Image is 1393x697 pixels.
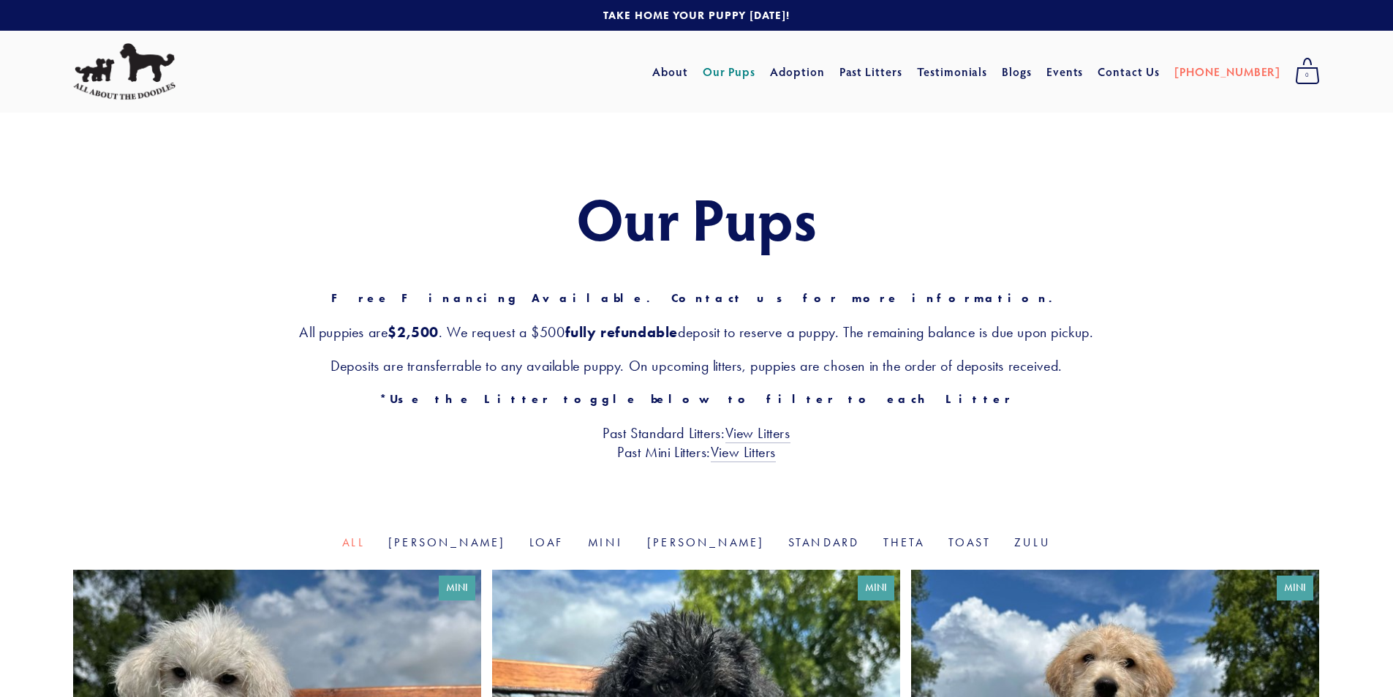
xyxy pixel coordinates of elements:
strong: $2,500 [388,323,439,341]
a: About [652,59,688,85]
a: View Litters [711,443,776,462]
a: [PHONE_NUMBER] [1174,59,1280,85]
img: All About The Doodles [73,43,175,100]
h3: Deposits are transferrable to any available puppy. On upcoming litters, puppies are chosen in the... [73,356,1320,375]
a: Our Pups [703,59,756,85]
a: [PERSON_NAME] [388,535,506,549]
a: Testimonials [917,59,988,85]
a: [PERSON_NAME] [647,535,765,549]
a: All [342,535,365,549]
a: Mini [588,535,624,549]
a: 0 items in cart [1288,53,1327,90]
strong: *Use the Litter toggle below to filter to each Litter [380,392,1013,406]
strong: fully refundable [565,323,679,341]
a: Standard [788,535,860,549]
h3: All puppies are . We request a $500 deposit to reserve a puppy. The remaining balance is due upon... [73,323,1320,342]
a: View Litters [725,424,790,443]
strong: Free Financing Available. Contact us for more information. [331,291,1062,305]
a: Contact Us [1098,59,1160,85]
a: Adoption [770,59,825,85]
a: Toast [948,535,991,549]
a: Theta [883,535,925,549]
a: Blogs [1002,59,1032,85]
span: 0 [1295,66,1320,85]
a: Past Litters [839,64,903,79]
h1: Our Pups [73,186,1320,250]
a: Zulu [1014,535,1051,549]
a: Events [1046,59,1084,85]
h3: Past Standard Litters: Past Mini Litters: [73,423,1320,461]
a: Loaf [529,535,565,549]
